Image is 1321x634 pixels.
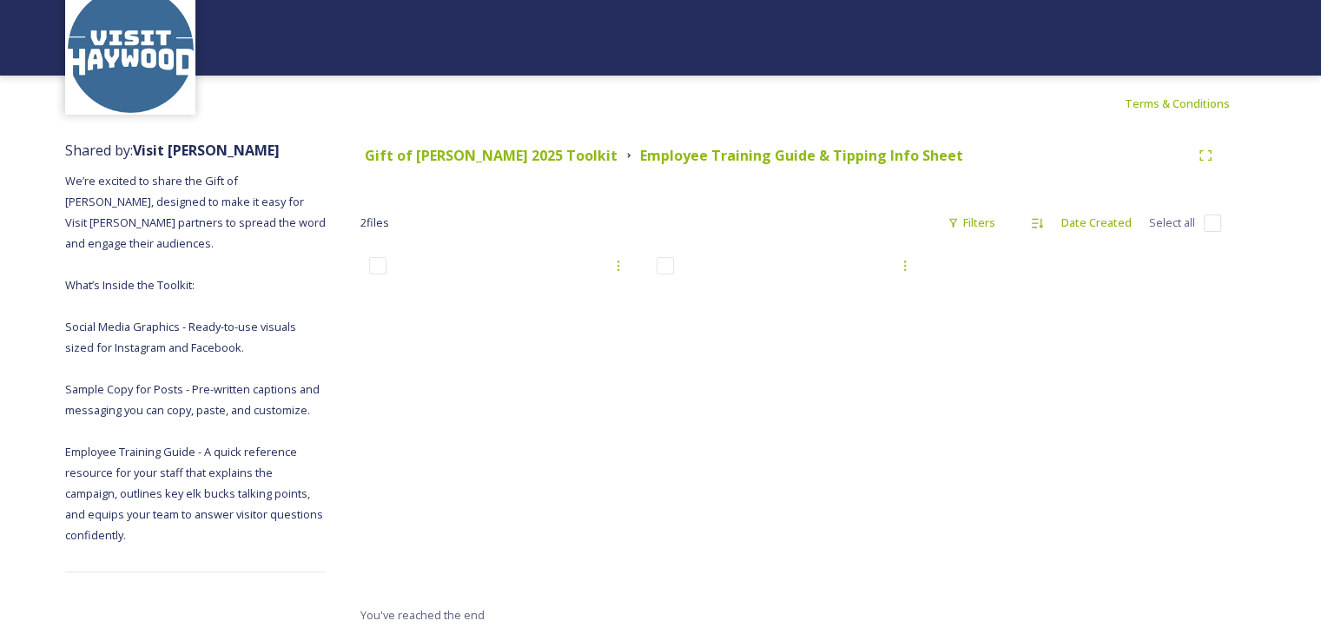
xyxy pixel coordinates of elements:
span: 2 file s [360,215,389,231]
span: Terms & Conditions [1125,96,1230,111]
div: Date Created [1053,206,1140,240]
span: We’re excited to share the Gift of [PERSON_NAME], designed to make it easy for Visit [PERSON_NAME... [65,173,328,543]
strong: Visit [PERSON_NAME] [133,141,280,160]
strong: Gift of [PERSON_NAME] 2025 Toolkit [365,146,618,165]
div: Filters [939,206,1004,240]
span: You've reached the end [360,607,485,623]
span: Shared by: [65,141,280,160]
strong: Employee Training Guide & Tipping Info Sheet [640,146,963,165]
a: Terms & Conditions [1125,93,1256,114]
span: Select all [1149,215,1195,231]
